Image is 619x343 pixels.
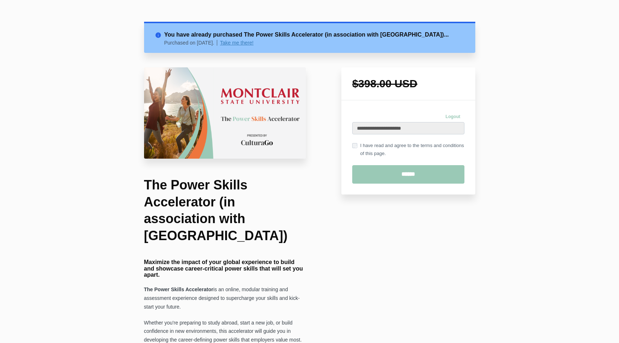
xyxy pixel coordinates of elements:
[144,286,214,292] strong: The Power Skills Accelerator
[220,40,254,46] a: Take me there!
[352,78,464,89] h1: $398.00 USD
[352,143,357,148] input: I have read and agree to the terms and conditions of this page.
[144,259,306,278] h4: Maximize the impact of your global experience to build and showcase career-critical power skills ...
[164,40,218,46] p: Purchased on [DATE].
[442,111,464,122] a: Logout
[144,67,306,159] img: 22c75da-26a4-67b4-fa6d-d7146dedb322_Montclair.png
[144,177,306,244] h1: The Power Skills Accelerator (in association with [GEOGRAPHIC_DATA])
[164,30,464,39] h2: You have already purchased The Power Skills Accelerator (in association with [GEOGRAPHIC_DATA])...
[144,285,306,311] p: is an online, modular training and assessment experience designed to supercharge your skills and ...
[155,30,164,37] i: info
[352,142,464,158] label: I have read and agree to the terms and conditions of this page.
